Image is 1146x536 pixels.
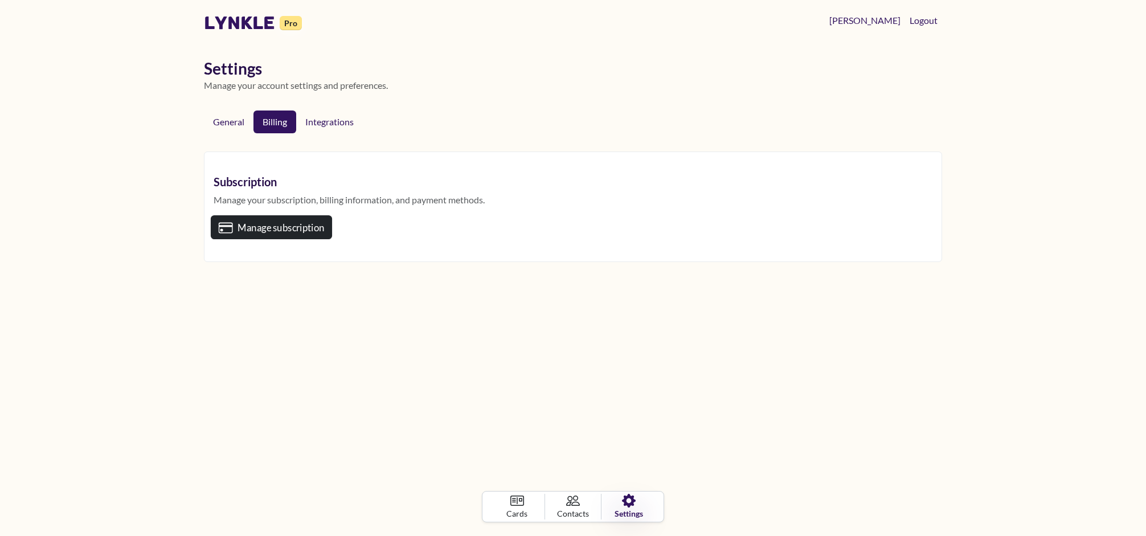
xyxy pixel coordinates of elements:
button: Manage subscription [211,215,332,239]
a: Settings [601,494,657,519]
h2: Subscription [214,175,932,189]
small: Pro [280,16,302,30]
p: Manage your account settings and preferences. [204,79,942,92]
a: Contacts [545,494,601,519]
a: lynkle [204,12,275,34]
a: Integrations [296,111,367,133]
h1: Settings [204,59,942,79]
a: [PERSON_NAME] [825,9,905,32]
span: Cards [506,508,527,519]
button: Logout [905,9,942,32]
span: Manage subscription [238,222,324,233]
p: Manage your subscription, billing information, and payment methods. [214,193,932,207]
span: Integrations [305,116,358,127]
a: General [204,111,253,133]
a: Billing [253,111,296,133]
span: Contacts [557,508,589,519]
a: Cards [489,494,545,519]
span: Settings [615,508,643,519]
